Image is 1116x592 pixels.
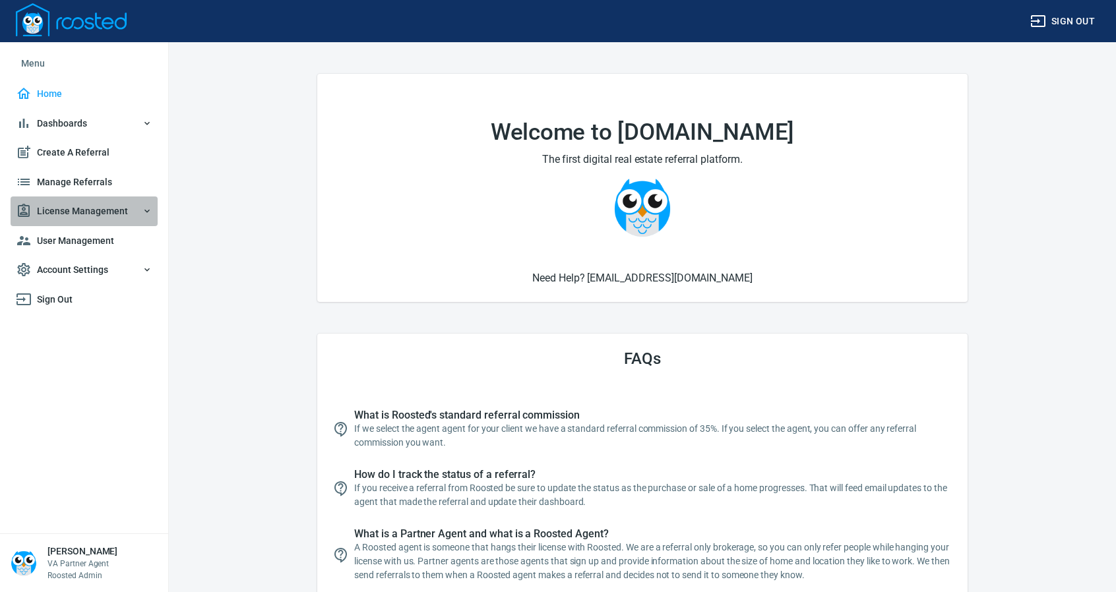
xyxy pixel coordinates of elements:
img: Owlie [613,178,672,237]
h3: FAQs [333,349,952,368]
p: A Roosted agent is someone that hangs their license with Roosted. We are a referral only brokerag... [354,541,952,582]
span: How do I track the status of a referral? [354,468,952,481]
a: Sign Out [11,285,158,314]
button: Dashboards [11,109,158,138]
a: Home [11,79,158,109]
h1: Welcome to [DOMAIN_NAME] [349,119,936,146]
span: License Management [16,203,152,220]
p: VA Partner Agent [47,558,117,570]
button: Sign out [1025,9,1100,34]
h6: [PERSON_NAME] [47,545,117,558]
span: Create A Referral [16,144,152,161]
span: Manage Referrals [16,174,152,191]
button: Account Settings [11,255,158,285]
p: If you receive a referral from Roosted be sure to update the status as the purchase or sale of a ... [354,481,952,509]
a: Create A Referral [11,138,158,167]
img: Logo [16,3,127,36]
span: User Management [16,233,152,249]
span: What is a Partner Agent and what is a Roosted Agent? [354,527,952,541]
span: Sign Out [16,291,152,308]
span: Account Settings [16,262,152,278]
h2: The first digital real estate referral platform. [349,151,936,167]
button: License Management [11,196,158,226]
a: Manage Referrals [11,167,158,197]
span: Dashboards [16,115,152,132]
h6: Need Help? [EMAIL_ADDRESS][DOMAIN_NAME] [333,270,952,286]
img: Person [11,550,37,576]
span: Home [16,86,152,102]
span: What is Roosted's standard referral commission [354,409,952,422]
span: Sign out [1030,13,1095,30]
a: User Management [11,226,158,256]
p: Roosted Admin [47,570,117,581]
li: Menu [11,47,158,79]
p: If we select the agent agent for your client we have a standard referral commission of 35%. If yo... [354,422,952,450]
